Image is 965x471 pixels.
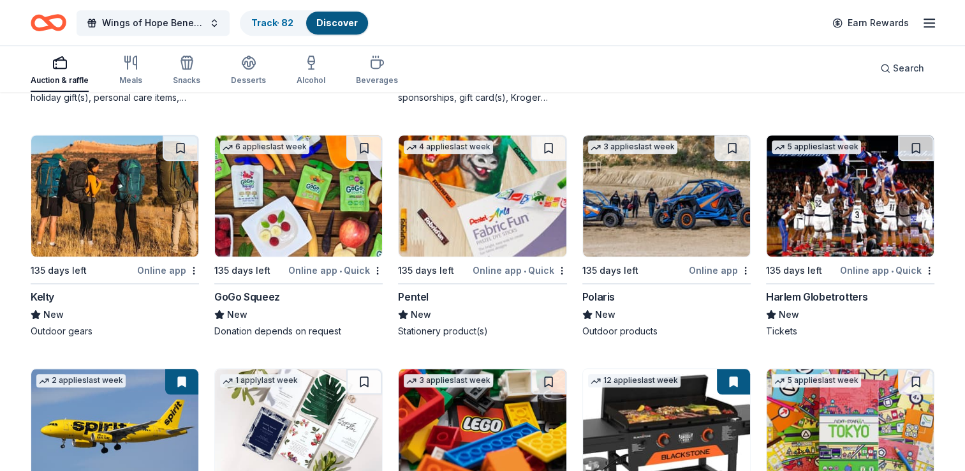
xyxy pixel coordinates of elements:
img: Image for Polaris [583,135,750,257]
div: Online app Quick [288,262,383,278]
div: Tickets [766,325,934,338]
div: Online app [137,262,199,278]
div: 6 applies last week [220,140,309,154]
div: 5 applies last week [772,374,861,387]
div: Online app [689,262,751,278]
div: Pentel [398,289,429,304]
button: Alcohol [297,50,325,92]
div: 135 days left [582,263,638,278]
div: Auction & raffle [31,75,89,86]
a: Track· 82 [251,17,293,28]
button: Wings of Hope Benefit and Auction [77,10,230,36]
div: Beverages [356,75,398,86]
div: 12 applies last week [588,374,681,387]
a: Image for GoGo Squeez6 applieslast week135 days leftOnline app•QuickGoGo SqueezNewDonation depend... [214,135,383,338]
button: Search [870,56,934,81]
img: Image for GoGo Squeez [215,135,382,257]
span: New [43,307,64,322]
a: Image for Harlem Globetrotters5 applieslast week135 days leftOnline app•QuickHarlem Globetrotters... [766,135,934,338]
div: Online app Quick [473,262,567,278]
button: Auction & raffle [31,50,89,92]
img: Image for Pentel [399,135,566,257]
div: 3 applies last week [404,374,493,387]
span: • [339,265,342,276]
div: Stationery product(s) [398,325,566,338]
div: GoGo Squeez [214,289,280,304]
button: Beverages [356,50,398,92]
button: Meals [119,50,142,92]
a: Home [31,8,66,38]
div: 4 applies last week [404,140,493,154]
div: 2 applies last week [36,374,126,387]
div: Alcohol [297,75,325,86]
span: Wings of Hope Benefit and Auction [102,15,204,31]
div: 5 applies last week [772,140,861,154]
div: Polaris [582,289,615,304]
div: Harlem Globetrotters [766,289,868,304]
span: Search [893,61,924,76]
span: New [779,307,799,322]
a: Earn Rewards [825,11,917,34]
a: Image for Polaris3 applieslast week135 days leftOnline appPolarisNewOutdoor products [582,135,751,338]
div: 1 apply last week [220,374,300,387]
div: 135 days left [766,263,822,278]
div: Outdoor products [582,325,751,338]
span: • [891,265,894,276]
div: Meals [119,75,142,86]
div: Desserts [231,75,266,86]
img: Image for Kelty [31,135,198,257]
div: 135 days left [398,263,454,278]
span: New [411,307,431,322]
span: New [595,307,615,322]
span: New [227,307,247,322]
div: 135 days left [214,263,270,278]
span: • [524,265,526,276]
div: Online app Quick [840,262,934,278]
button: Snacks [173,50,200,92]
a: Discover [316,17,358,28]
div: Snacks [173,75,200,86]
a: Image for Kelty135 days leftOnline appKeltyNewOutdoor gears [31,135,199,338]
div: Donation depends on request [214,325,383,338]
div: Kelty [31,289,54,304]
button: Track· 82Discover [240,10,369,36]
div: 135 days left [31,263,87,278]
button: Desserts [231,50,266,92]
a: Image for Pentel4 applieslast week135 days leftOnline app•QuickPentelNewStationery product(s) [398,135,566,338]
div: 3 applies last week [588,140,677,154]
div: Outdoor gears [31,325,199,338]
img: Image for Harlem Globetrotters [767,135,934,257]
